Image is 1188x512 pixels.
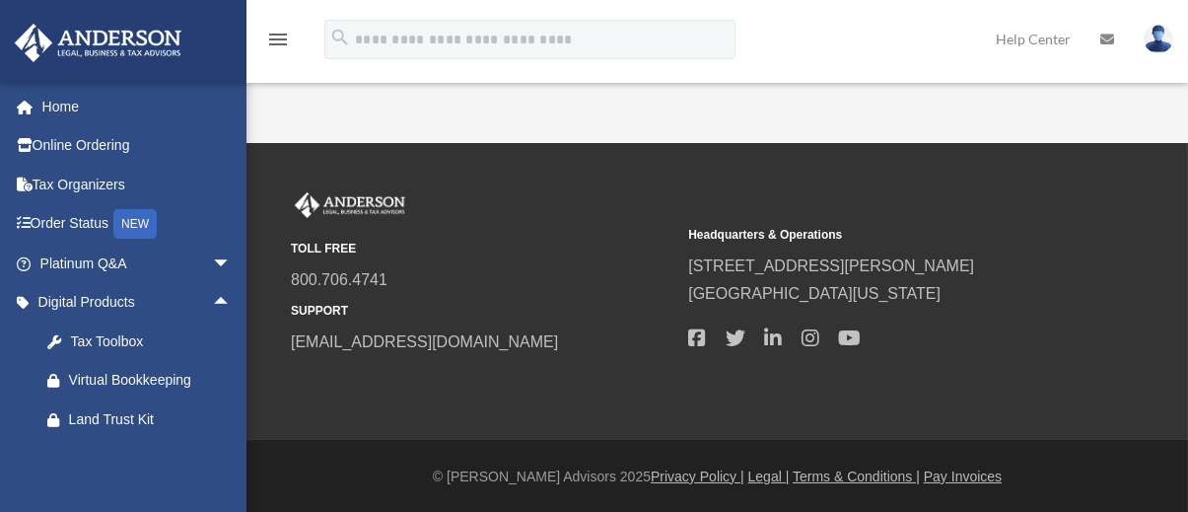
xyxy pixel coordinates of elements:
small: TOLL FREE [291,239,674,259]
a: [GEOGRAPHIC_DATA][US_STATE] [688,285,941,302]
a: Privacy Policy | [651,469,744,484]
img: Anderson Advisors Platinum Portal [291,192,409,218]
a: Digital Productsarrow_drop_up [14,283,251,323]
a: 800.706.4741 [291,271,387,288]
a: Online Ordering [14,126,261,166]
a: menu [266,35,290,51]
a: Virtual Bookkeeping [28,361,251,401]
span: arrow_drop_down [212,244,251,284]
a: [STREET_ADDRESS][PERSON_NAME] [688,257,974,274]
div: © [PERSON_NAME] Advisors 2025 [246,465,1188,489]
img: User Pic [1144,25,1173,53]
div: Land Trust Kit [69,407,227,432]
a: Home [14,87,261,126]
small: Headquarters & Operations [688,225,1072,246]
div: NEW [113,209,157,239]
a: Tax Toolbox [28,322,251,361]
a: Land Trust Kit [28,400,251,439]
a: [EMAIL_ADDRESS][DOMAIN_NAME] [291,333,558,350]
a: Legal | [748,469,790,484]
a: Platinum Q&Aarrow_drop_down [14,244,261,283]
a: Terms & Conditions | [793,469,920,484]
a: Pay Invoices [924,469,1002,484]
a: Tax Organizers [14,165,261,204]
img: Anderson Advisors Platinum Portal [9,24,187,62]
div: Virtual Bookkeeping [69,368,227,393]
div: Tax Toolbox [69,329,227,354]
a: Order StatusNEW [14,204,261,245]
i: menu [266,28,290,51]
i: search [329,27,351,48]
small: SUPPORT [291,301,674,322]
span: arrow_drop_up [212,283,251,324]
